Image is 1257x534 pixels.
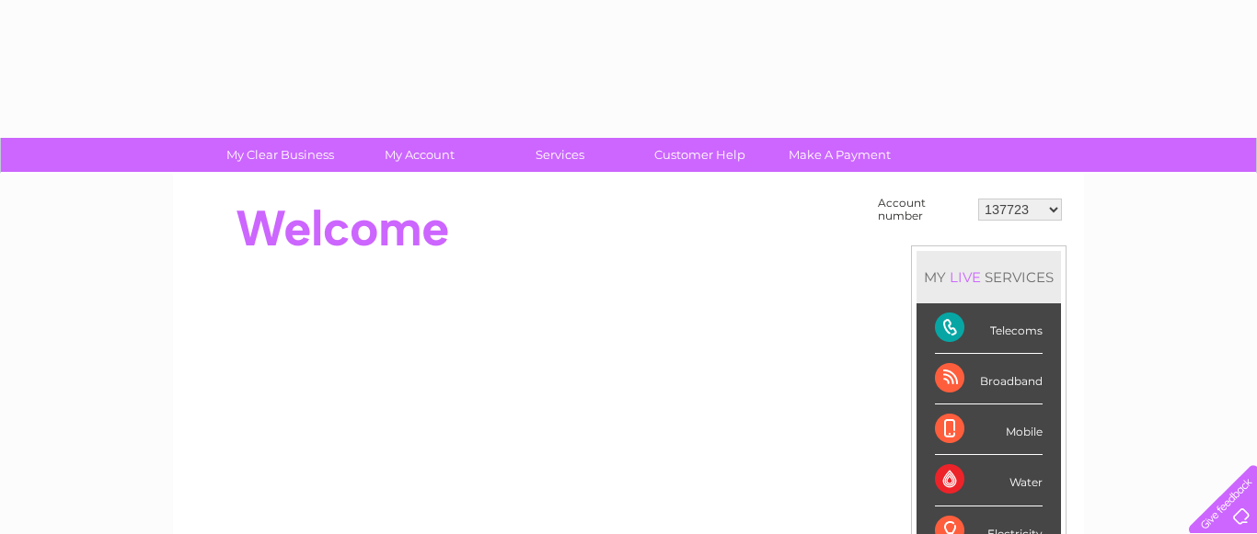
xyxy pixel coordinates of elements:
[873,192,974,227] td: Account number
[624,138,776,172] a: Customer Help
[484,138,636,172] a: Services
[344,138,496,172] a: My Account
[935,354,1043,404] div: Broadband
[935,404,1043,455] div: Mobile
[204,138,356,172] a: My Clear Business
[946,268,985,286] div: LIVE
[935,455,1043,506] div: Water
[917,251,1061,303] div: MY SERVICES
[764,138,916,172] a: Make A Payment
[935,303,1043,354] div: Telecoms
